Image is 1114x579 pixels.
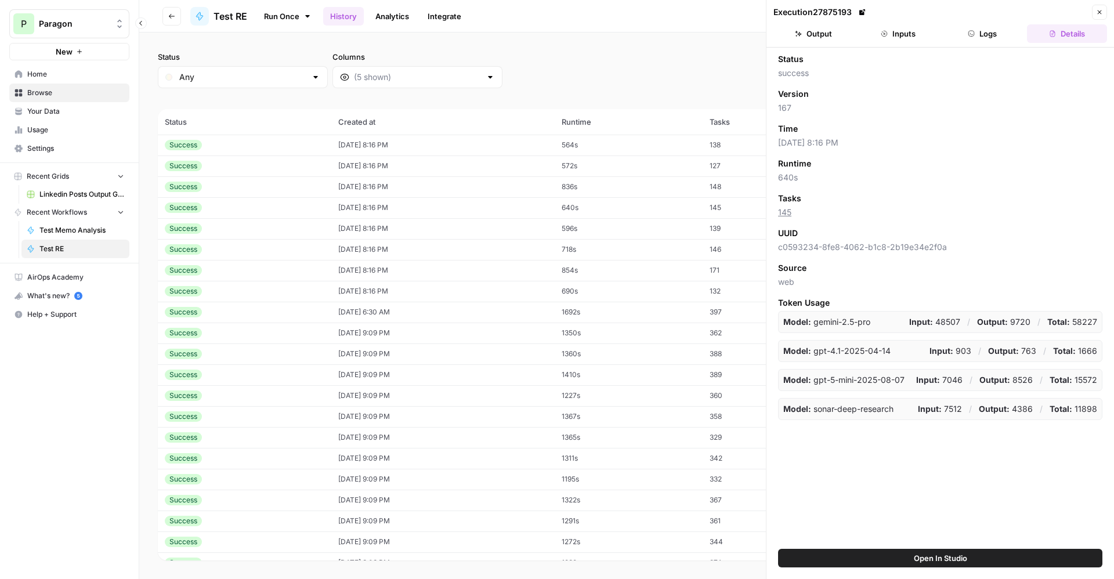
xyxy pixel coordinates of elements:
[332,51,502,63] label: Columns
[909,317,933,327] strong: Input:
[703,364,819,385] td: 389
[977,317,1008,327] strong: Output:
[914,552,967,564] span: Open In Studio
[703,239,819,260] td: 146
[27,207,87,218] span: Recent Workflows
[778,67,1102,79] span: success
[39,189,124,200] span: Linkedin Posts Output Grid
[331,427,554,448] td: [DATE] 9:09 PM
[1053,346,1076,356] strong: Total:
[703,218,819,239] td: 139
[39,244,124,254] span: Test RE
[9,84,129,102] a: Browse
[778,102,1102,114] span: 167
[555,323,703,343] td: 1350s
[165,307,202,317] div: Success
[331,218,554,239] td: [DATE] 8:16 PM
[165,244,202,255] div: Success
[331,176,554,197] td: [DATE] 8:16 PM
[165,370,202,380] div: Success
[783,404,811,414] strong: Model:
[9,102,129,121] a: Your Data
[773,6,868,18] div: Execution 27875193
[27,88,124,98] span: Browse
[165,432,202,443] div: Success
[9,9,129,38] button: Workspace: Paragon
[1047,317,1070,327] strong: Total:
[1043,345,1046,357] p: /
[979,374,1033,386] p: 8526
[778,88,809,100] span: Version
[331,448,554,469] td: [DATE] 9:09 PM
[331,155,554,176] td: [DATE] 8:16 PM
[703,531,819,552] td: 344
[9,139,129,158] a: Settings
[331,302,554,323] td: [DATE] 6:30 AM
[331,260,554,281] td: [DATE] 8:16 PM
[555,406,703,427] td: 1367s
[555,239,703,260] td: 718s
[778,207,791,217] a: 145
[74,292,82,300] a: 5
[778,227,798,239] span: UUID
[555,364,703,385] td: 1410s
[21,17,27,31] span: P
[1040,403,1043,415] p: /
[555,197,703,218] td: 640s
[165,202,202,213] div: Success
[783,317,811,327] strong: Model:
[918,403,962,415] p: 7512
[165,537,202,547] div: Success
[778,53,804,65] span: Status
[778,262,806,274] span: Source
[165,140,202,150] div: Success
[165,182,202,192] div: Success
[703,406,819,427] td: 358
[703,260,819,281] td: 171
[165,411,202,422] div: Success
[1050,403,1097,415] p: 11898
[778,123,798,135] span: Time
[165,349,202,359] div: Success
[929,345,971,357] p: 903
[555,531,703,552] td: 1272s
[703,281,819,302] td: 132
[1053,345,1097,357] p: 1666
[703,427,819,448] td: 329
[555,218,703,239] td: 596s
[368,7,416,26] a: Analytics
[970,374,972,386] p: /
[979,403,1033,415] p: 4386
[778,137,1102,149] span: [DATE] 8:16 PM
[778,193,801,204] span: Tasks
[9,268,129,287] a: AirOps Academy
[27,309,124,320] span: Help + Support
[9,168,129,185] button: Recent Grids
[783,346,811,356] strong: Model:
[27,272,124,283] span: AirOps Academy
[331,490,554,511] td: [DATE] 9:09 PM
[9,121,129,139] a: Usage
[9,65,129,84] a: Home
[1050,374,1097,386] p: 15572
[165,390,202,401] div: Success
[977,316,1030,328] p: 9720
[783,403,894,415] p: sonar-deep-research
[555,155,703,176] td: 572s
[929,346,953,356] strong: Input:
[555,281,703,302] td: 690s
[1050,404,1072,414] strong: Total:
[331,239,554,260] td: [DATE] 8:16 PM
[214,9,247,23] span: Test RE
[555,343,703,364] td: 1360s
[703,135,819,155] td: 138
[778,172,1102,183] span: 640s
[256,6,319,26] a: Run Once
[331,406,554,427] td: [DATE] 9:09 PM
[331,385,554,406] td: [DATE] 9:09 PM
[988,346,1019,356] strong: Output:
[165,495,202,505] div: Success
[555,469,703,490] td: 1195s
[165,161,202,171] div: Success
[1047,316,1097,328] p: 58227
